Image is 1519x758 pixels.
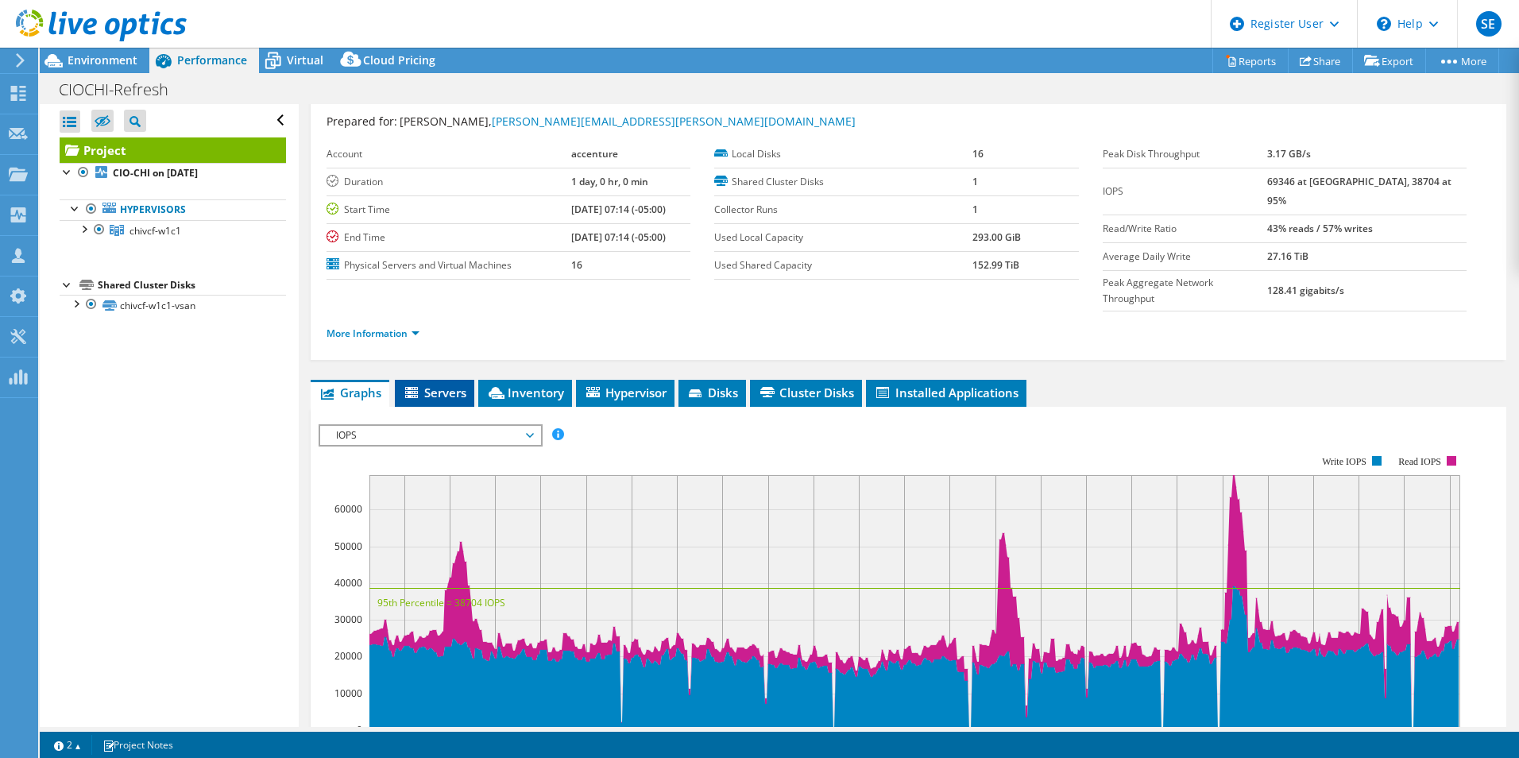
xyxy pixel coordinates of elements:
label: Duration [327,174,571,190]
a: More [1425,48,1499,73]
label: Used Local Capacity [714,230,972,246]
a: chivcf-w1c1-vsan [60,295,286,315]
span: Servers [403,385,466,400]
label: Physical Servers and Virtual Machines [327,257,571,273]
b: 1 [972,203,978,216]
label: IOPS [1103,184,1268,199]
span: chivcf-w1c1 [129,224,181,238]
span: SE [1476,11,1502,37]
a: chivcf-w1c1 [60,220,286,241]
text: 20000 [334,649,362,663]
label: Prepared for: [327,114,397,129]
span: IOPS [328,426,532,445]
a: Export [1352,48,1426,73]
span: Installed Applications [874,385,1018,400]
b: 43% reads / 57% writes [1267,222,1373,235]
span: Cluster Disks [758,385,854,400]
label: Read/Write Ratio [1103,221,1268,237]
span: Disks [686,385,738,400]
b: CIO-CHI on [DATE] [113,166,198,180]
text: Read IOPS [1398,456,1441,467]
span: Cloud Pricing [363,52,435,68]
label: Start Time [327,202,571,218]
b: 16 [972,147,984,160]
label: Collector Runs [714,202,972,218]
span: [PERSON_NAME], [400,114,856,129]
a: Hypervisors [60,199,286,220]
h1: CIOCHI-Refresh [52,81,193,99]
a: [PERSON_NAME][EMAIL_ADDRESS][PERSON_NAME][DOMAIN_NAME] [492,114,856,129]
label: Shared Cluster Disks [714,174,972,190]
a: CIO-CHI on [DATE] [60,163,286,184]
span: Hypervisor [584,385,667,400]
a: Project [60,137,286,163]
label: Peak Disk Throughput [1103,146,1268,162]
text: 0 [357,723,362,737]
a: Reports [1212,48,1289,73]
span: Virtual [287,52,323,68]
text: 10000 [334,686,362,700]
b: 3.17 GB/s [1267,147,1311,160]
b: 293.00 GiB [972,230,1021,244]
b: 1 [972,175,978,188]
text: Write IOPS [1322,456,1366,467]
b: [DATE] 07:14 (-05:00) [571,203,666,216]
text: 40000 [334,576,362,590]
span: Graphs [319,385,381,400]
div: Shared Cluster Disks [98,276,286,295]
a: Project Notes [91,735,184,755]
b: 27.16 TiB [1267,249,1308,263]
span: Performance [177,52,247,68]
svg: \n [1377,17,1391,31]
b: 152.99 TiB [972,258,1019,272]
text: 50000 [334,539,362,553]
text: 60000 [334,502,362,516]
text: 95th Percentile = 38704 IOPS [377,596,505,609]
b: 128.41 gigabits/s [1267,284,1344,297]
text: 30000 [334,613,362,626]
b: 69346 at [GEOGRAPHIC_DATA], 38704 at 95% [1267,175,1451,207]
label: Peak Aggregate Network Throughput [1103,275,1268,307]
a: More Information [327,327,419,340]
span: Inventory [486,385,564,400]
a: Share [1288,48,1353,73]
label: Used Shared Capacity [714,257,972,273]
label: Local Disks [714,146,972,162]
label: End Time [327,230,571,246]
b: 1 day, 0 hr, 0 min [571,175,648,188]
b: [DATE] 07:14 (-05:00) [571,230,666,244]
b: 16 [571,258,582,272]
label: Average Daily Write [1103,249,1268,265]
a: 2 [43,735,92,755]
b: accenture [571,147,618,160]
span: Environment [68,52,137,68]
label: Account [327,146,571,162]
